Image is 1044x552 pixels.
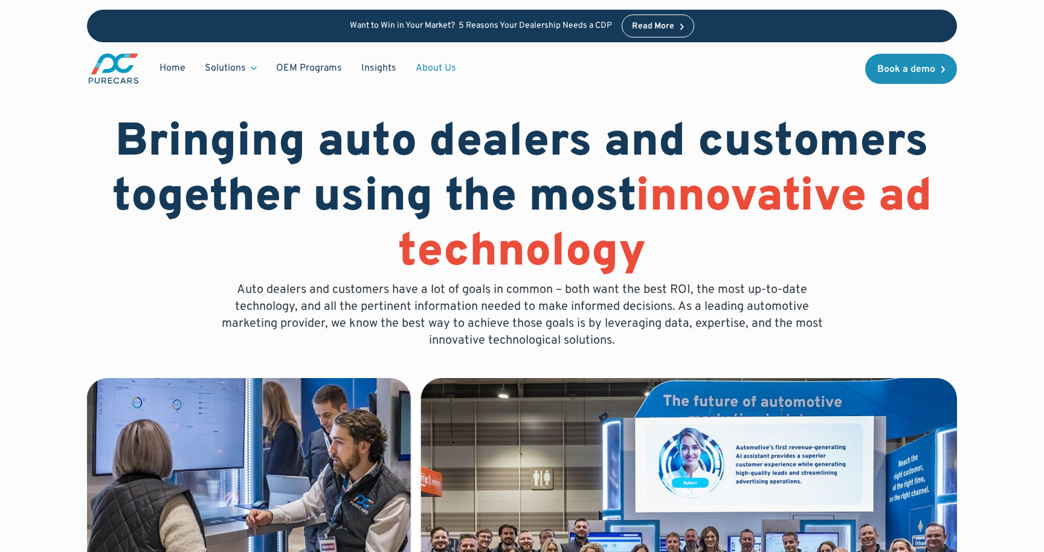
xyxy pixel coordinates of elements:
[87,52,140,85] img: purecars logo
[205,62,246,75] div: Solutions
[632,22,674,31] div: Read More
[87,52,140,85] a: main
[877,65,935,74] div: Book a demo
[406,57,466,80] a: About Us
[266,57,352,80] a: OEM Programs
[213,281,831,349] p: Auto dealers and customers have a lot of goals in common – both want the best ROI, the most up-to...
[398,169,932,282] span: innovative ad technology
[150,57,195,80] a: Home
[350,21,612,31] p: Want to Win in Your Market? 5 Reasons Your Dealership Needs a CDP
[352,57,406,80] a: Insights
[87,116,957,281] h1: Bringing auto dealers and customers together using the most
[622,14,694,37] a: Read More
[865,54,957,84] a: Book a demo
[195,57,266,80] div: Solutions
